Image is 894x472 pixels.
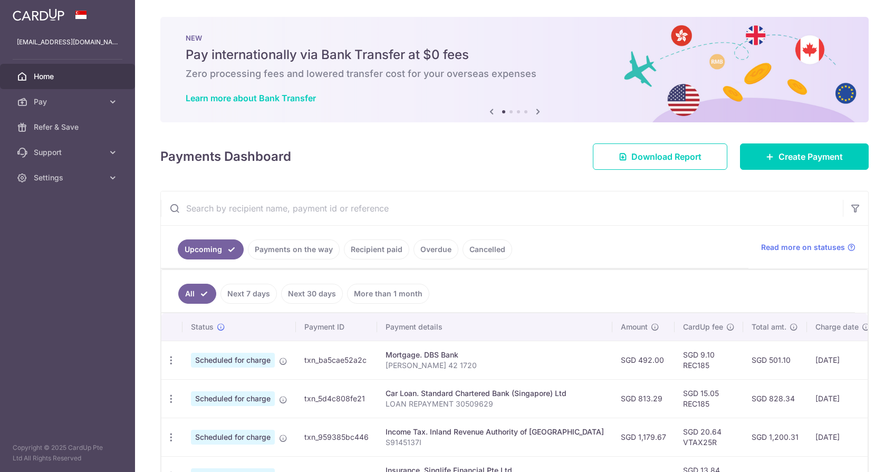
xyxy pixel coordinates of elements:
[161,191,843,225] input: Search by recipient name, payment id or reference
[248,239,340,259] a: Payments on the way
[191,391,275,406] span: Scheduled for charge
[296,341,377,379] td: txn_ba5cae52a2c
[815,322,859,332] span: Charge date
[17,37,118,47] p: [EMAIL_ADDRESS][DOMAIN_NAME]
[281,284,343,304] a: Next 30 days
[752,322,786,332] span: Total amt.
[612,418,675,456] td: SGD 1,179.67
[186,93,316,103] a: Learn more about Bank Transfer
[621,322,648,332] span: Amount
[386,388,604,399] div: Car Loan. Standard Chartered Bank (Singapore) Ltd
[675,418,743,456] td: SGD 20.64 VTAX25R
[191,430,275,445] span: Scheduled for charge
[675,341,743,379] td: SGD 9.10 REC185
[740,143,869,170] a: Create Payment
[631,150,701,163] span: Download Report
[178,239,244,259] a: Upcoming
[463,239,512,259] a: Cancelled
[386,360,604,371] p: [PERSON_NAME] 42 1720
[220,284,277,304] a: Next 7 days
[683,322,723,332] span: CardUp fee
[761,242,855,253] a: Read more on statuses
[296,379,377,418] td: txn_5d4c808fe21
[386,350,604,360] div: Mortgage. DBS Bank
[34,172,103,183] span: Settings
[34,147,103,158] span: Support
[778,150,843,163] span: Create Payment
[178,284,216,304] a: All
[807,379,879,418] td: [DATE]
[191,353,275,368] span: Scheduled for charge
[761,242,845,253] span: Read more on statuses
[377,313,612,341] th: Payment details
[296,313,377,341] th: Payment ID
[386,427,604,437] div: Income Tax. Inland Revenue Authority of [GEOGRAPHIC_DATA]
[593,143,727,170] a: Download Report
[675,379,743,418] td: SGD 15.05 REC185
[34,97,103,107] span: Pay
[34,122,103,132] span: Refer & Save
[344,239,409,259] a: Recipient paid
[160,147,291,166] h4: Payments Dashboard
[34,71,103,82] span: Home
[160,17,869,122] img: Bank transfer banner
[414,239,458,259] a: Overdue
[386,437,604,448] p: S9145137I
[186,34,843,42] p: NEW
[296,418,377,456] td: txn_959385bc446
[807,418,879,456] td: [DATE]
[13,8,64,21] img: CardUp
[386,399,604,409] p: LOAN REPAYMENT 30509629
[186,68,843,80] h6: Zero processing fees and lowered transfer cost for your overseas expenses
[743,418,807,456] td: SGD 1,200.31
[743,341,807,379] td: SGD 501.10
[807,341,879,379] td: [DATE]
[612,341,675,379] td: SGD 492.00
[743,379,807,418] td: SGD 828.34
[191,322,214,332] span: Status
[347,284,429,304] a: More than 1 month
[186,46,843,63] h5: Pay internationally via Bank Transfer at $0 fees
[612,379,675,418] td: SGD 813.29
